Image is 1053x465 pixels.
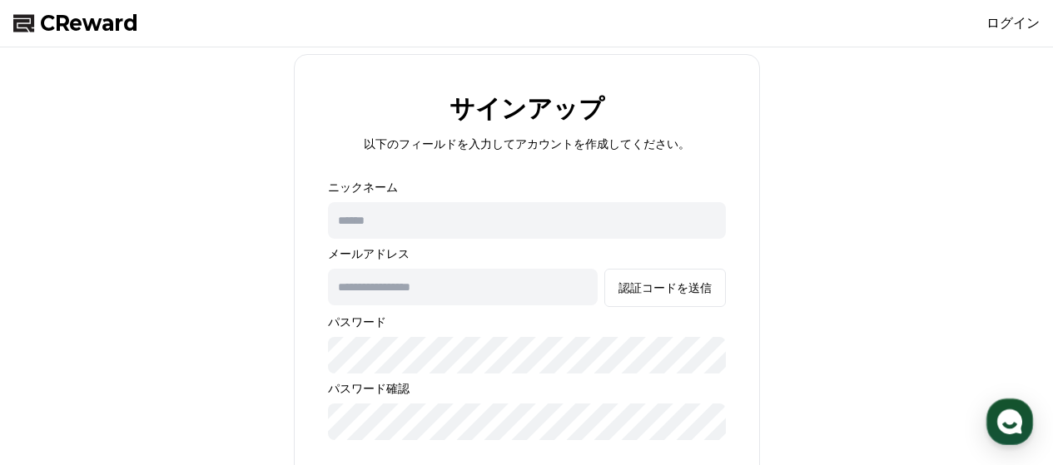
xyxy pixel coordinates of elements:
a: CReward [13,10,138,37]
a: ログイン [986,13,1040,33]
p: 以下のフィールドを入力してアカウントを作成してください。 [364,136,690,152]
p: メールアドレス [328,245,726,262]
h2: サインアップ [450,95,604,122]
p: ニックネーム [328,179,726,195]
span: CReward [40,10,138,37]
p: パスワード [328,314,726,330]
div: 認証コードを送信 [618,279,712,296]
p: パスワード確認 [328,380,726,397]
button: 認証コードを送信 [604,269,726,307]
